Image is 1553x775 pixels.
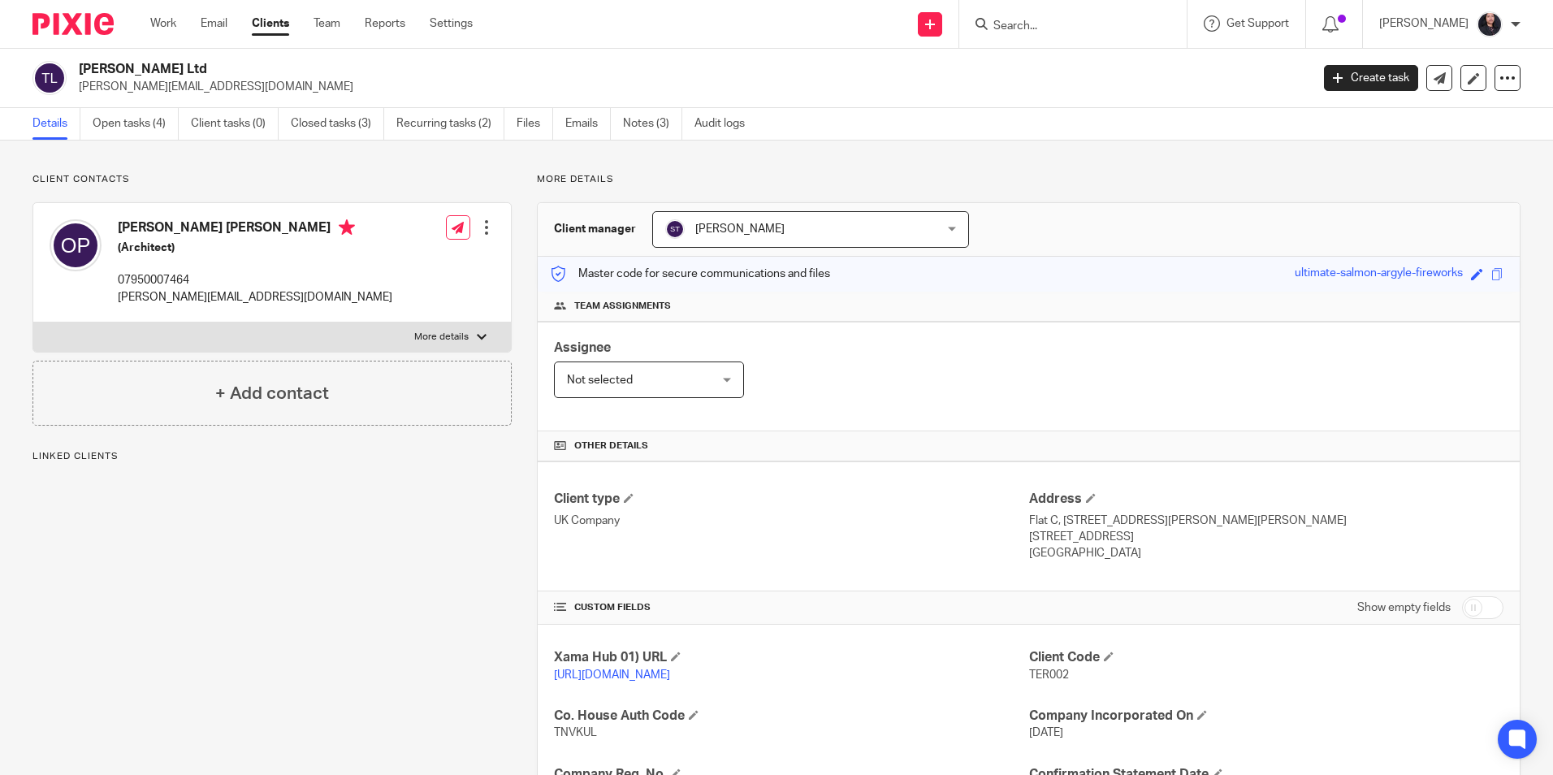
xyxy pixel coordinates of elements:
a: Recurring tasks (2) [396,108,504,140]
span: Team assignments [574,300,671,313]
a: Create task [1324,65,1418,91]
p: UK Company [554,513,1028,529]
img: svg%3E [32,61,67,95]
span: Other details [574,439,648,452]
p: [STREET_ADDRESS] [1029,529,1503,545]
p: Flat C, [STREET_ADDRESS][PERSON_NAME][PERSON_NAME] [1029,513,1503,529]
span: [DATE] [1029,727,1063,738]
img: Pixie [32,13,114,35]
a: Settings [430,15,473,32]
a: Reports [365,15,405,32]
p: Master code for secure communications and files [550,266,830,282]
span: Get Support [1226,18,1289,29]
p: [GEOGRAPHIC_DATA] [1029,545,1503,561]
h4: CUSTOM FIELDS [554,601,1028,614]
h4: + Add contact [215,381,329,406]
h4: [PERSON_NAME] [PERSON_NAME] [118,219,392,240]
h4: Client Code [1029,649,1503,666]
h4: Company Incorporated On [1029,708,1503,725]
a: [URL][DOMAIN_NAME] [554,669,670,681]
p: Client contacts [32,173,512,186]
p: More details [537,173,1521,186]
img: svg%3E [665,219,685,239]
img: MicrosoftTeams-image.jfif [1477,11,1503,37]
h4: Client type [554,491,1028,508]
input: Search [992,19,1138,34]
p: Linked clients [32,450,512,463]
h2: [PERSON_NAME] Ltd [79,61,1055,78]
a: Open tasks (4) [93,108,179,140]
h4: Co. House Auth Code [554,708,1028,725]
span: TER002 [1029,669,1069,681]
a: Clients [252,15,289,32]
i: Primary [339,219,355,236]
a: Notes (3) [623,108,682,140]
img: svg%3E [50,219,102,271]
p: More details [414,331,469,344]
a: Client tasks (0) [191,108,279,140]
span: Not selected [567,375,633,386]
div: ultimate-salmon-argyle-fireworks [1295,265,1463,284]
a: Details [32,108,80,140]
p: [PERSON_NAME] [1379,15,1469,32]
p: 07950007464 [118,272,392,288]
span: TNVKUL [554,727,597,738]
a: Team [314,15,340,32]
span: Assignee [554,341,611,354]
p: [PERSON_NAME][EMAIL_ADDRESS][DOMAIN_NAME] [118,289,392,305]
h4: Address [1029,491,1503,508]
a: Files [517,108,553,140]
a: Work [150,15,176,32]
span: [PERSON_NAME] [695,223,785,235]
a: Audit logs [694,108,757,140]
label: Show empty fields [1357,600,1451,616]
a: Email [201,15,227,32]
h3: Client manager [554,221,636,237]
a: Emails [565,108,611,140]
h5: (Architect) [118,240,392,256]
p: [PERSON_NAME][EMAIL_ADDRESS][DOMAIN_NAME] [79,79,1300,95]
a: Closed tasks (3) [291,108,384,140]
h4: Xama Hub 01) URL [554,649,1028,666]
